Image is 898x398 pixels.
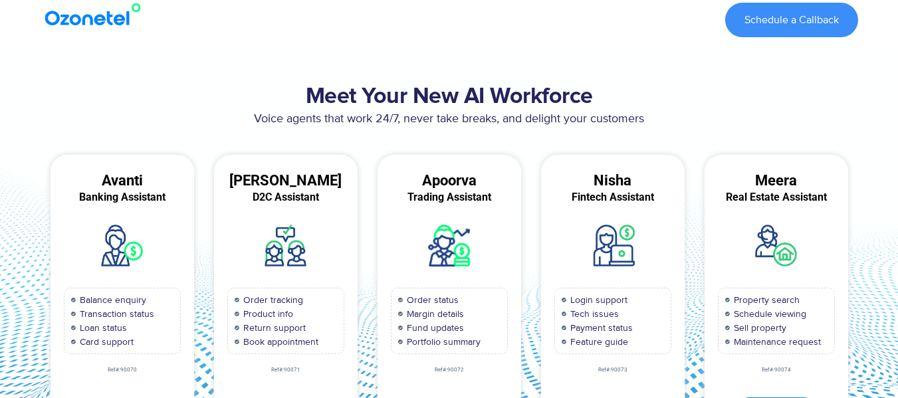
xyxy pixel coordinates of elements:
span: Tech issues [567,307,619,321]
div: Banking Assistant [51,191,194,203]
span: Fund updates [403,321,464,335]
span: Transaction status [76,307,154,321]
span: Book appointment [240,335,318,349]
h2: Meet Your New AI Workforce [41,84,858,110]
div: D2C Assistant [214,191,358,203]
div: Ref#:90072 [378,367,521,373]
div: Apoorva [378,175,521,187]
div: Ref#:90073 [541,367,685,373]
div: Ref#:90070 [51,367,194,373]
div: Ref#:90074 [705,367,848,373]
div: Avanti [51,175,194,187]
span: Schedule viewing [730,307,806,321]
div: Fintech Assistant [541,191,685,203]
span: Product info [240,307,293,321]
div: Trading Assistant [378,191,521,203]
div: [PERSON_NAME] [214,175,358,187]
span: Sell property [730,321,786,335]
span: Property search [730,293,800,307]
a: Schedule a Callback [725,3,858,37]
div: Meera [705,175,848,187]
span: Schedule a Callback [744,15,839,25]
span: Loan status [76,321,127,335]
span: Feature guide [567,335,628,349]
span: Maintenance request [730,335,821,349]
span: Login support [567,293,627,307]
span: Return support [240,321,306,335]
div: Ref#:90071 [214,367,358,373]
span: Card support [76,335,134,349]
span: Margin details [403,307,464,321]
span: Payment status [567,321,633,335]
div: Nisha [541,175,685,187]
p: Voice agents that work 24/7, never take breaks, and delight your customers [41,110,858,128]
span: Order tracking [240,293,303,307]
div: Real Estate Assistant [705,191,848,203]
span: Order status [403,293,459,307]
span: Portfolio summary [403,335,481,349]
span: Balance enquiry [76,293,146,307]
